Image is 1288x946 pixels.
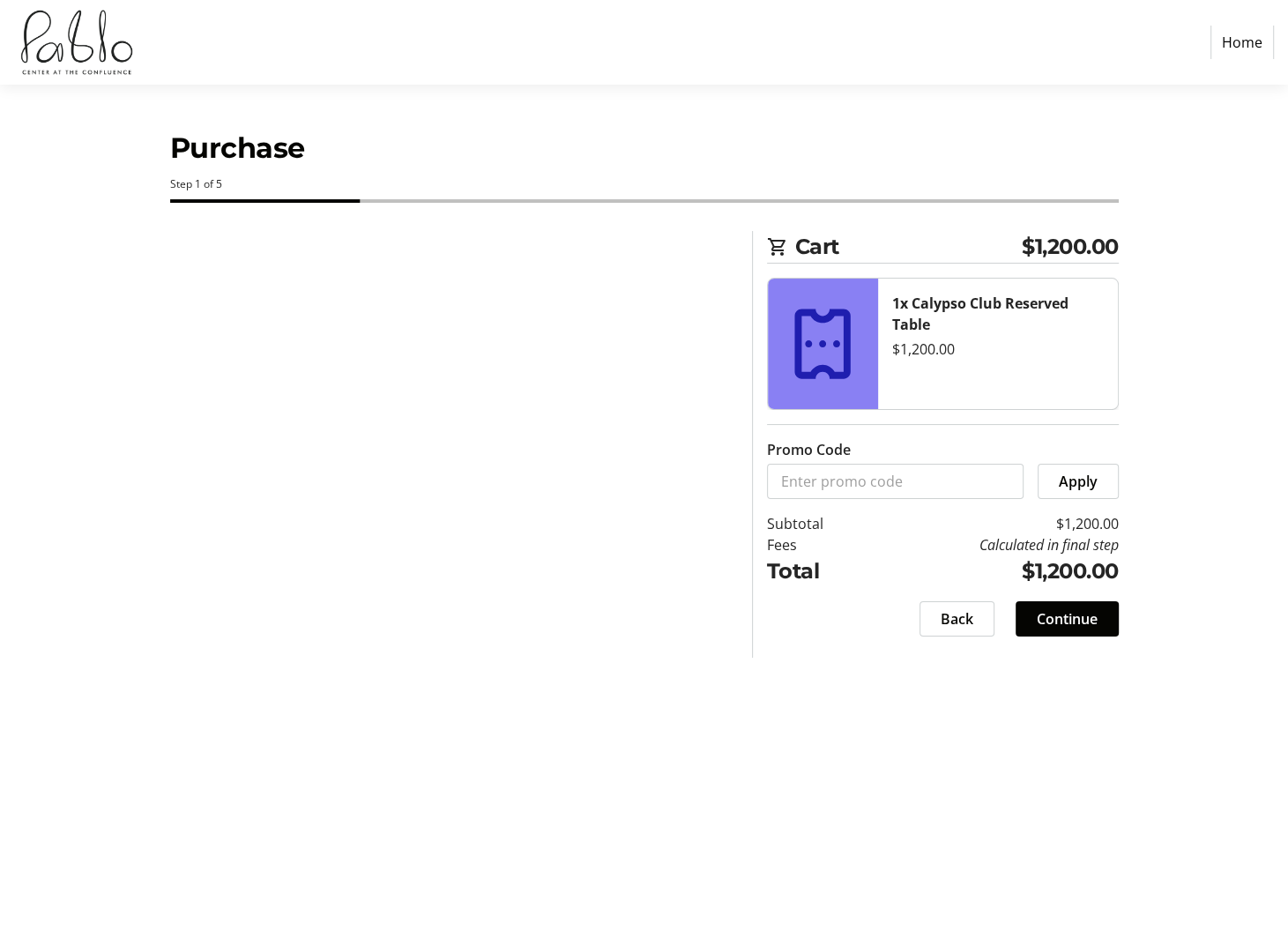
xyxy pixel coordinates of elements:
[767,513,868,534] td: Subtotal
[868,555,1119,587] td: $1,200.00
[1022,231,1119,263] span: $1,200.00
[767,555,868,587] td: Total
[892,339,1104,360] div: $1,200.00
[868,513,1119,534] td: $1,200.00
[767,439,851,460] label: Promo Code
[919,601,994,637] button: Back
[1210,26,1274,59] a: Home
[1038,464,1119,499] button: Apply
[170,176,1119,192] div: Step 1 of 5
[1059,471,1098,492] span: Apply
[767,464,1024,499] input: Enter promo code
[795,231,1023,263] span: Cart
[941,608,973,629] span: Back
[868,534,1119,555] td: Calculated in final step
[14,7,139,78] img: Pablo Center's Logo
[1016,601,1119,637] button: Continue
[1037,608,1098,629] span: Continue
[767,534,868,555] td: Fees
[892,294,1068,334] strong: 1x Calypso Club Reserved Table
[170,127,1119,169] h1: Purchase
